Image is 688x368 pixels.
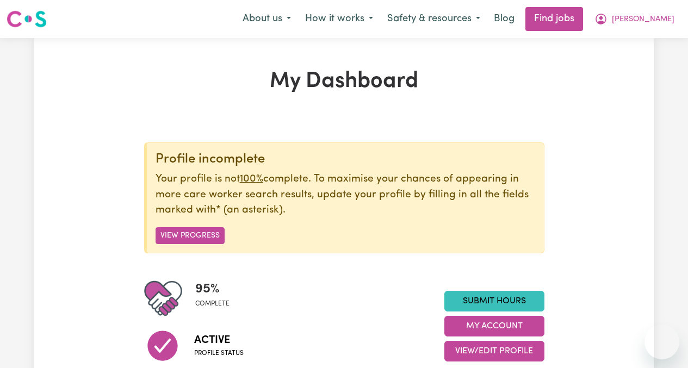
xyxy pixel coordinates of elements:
[444,316,544,336] button: My Account
[612,14,674,26] span: [PERSON_NAME]
[195,279,238,317] div: Profile completeness: 95%
[216,205,283,215] span: an asterisk
[444,341,544,361] button: View/Edit Profile
[7,7,47,32] a: Careseekers logo
[487,7,521,31] a: Blog
[444,291,544,311] a: Submit Hours
[156,152,535,167] div: Profile incomplete
[587,8,681,30] button: My Account
[144,68,544,95] h1: My Dashboard
[7,9,47,29] img: Careseekers logo
[195,279,230,299] span: 95 %
[194,348,244,358] span: Profile status
[240,174,263,184] u: 100%
[156,172,535,219] p: Your profile is not complete. To maximise your chances of appearing in more care worker search re...
[195,299,230,309] span: complete
[380,8,487,30] button: Safety & resources
[525,7,583,31] a: Find jobs
[644,325,679,359] iframe: Button to launch messaging window
[235,8,298,30] button: About us
[194,332,244,348] span: Active
[156,227,225,244] button: View Progress
[298,8,380,30] button: How it works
